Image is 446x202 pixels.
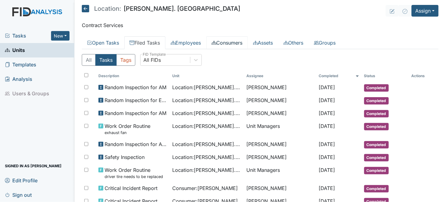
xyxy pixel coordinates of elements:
[105,109,166,117] span: Random Inspection for AM
[319,185,335,191] span: [DATE]
[105,153,145,161] span: Safety Inspection
[364,123,389,130] span: Completed
[309,36,341,49] a: Groups
[173,122,241,130] span: Location : [PERSON_NAME]. [GEOGRAPHIC_DATA]
[82,36,124,49] a: Open Tasks
[51,31,70,41] button: New
[364,110,389,117] span: Completed
[362,71,409,81] th: Toggle SortBy
[105,174,163,180] small: driver tire needs to be replaced
[173,153,241,161] span: Location : [PERSON_NAME]. [GEOGRAPHIC_DATA]
[319,154,335,160] span: [DATE]
[244,81,317,94] td: [PERSON_NAME]
[409,71,439,81] th: Actions
[364,141,389,149] span: Completed
[5,32,51,39] a: Tasks
[165,36,206,49] a: Employees
[144,56,161,64] div: All FIDs
[364,154,389,161] span: Completed
[173,97,241,104] span: Location : [PERSON_NAME]. [GEOGRAPHIC_DATA]
[5,46,25,55] span: Units
[5,190,32,200] span: Sign out
[364,167,389,174] span: Completed
[5,74,32,84] span: Analysis
[244,120,317,138] td: Unit Managers
[244,94,317,107] td: [PERSON_NAME]
[173,184,238,192] span: Consumer : [PERSON_NAME]
[105,166,163,180] span: Work Order Routine driver tire needs to be replaced
[170,71,244,81] th: Toggle SortBy
[84,73,88,77] input: Toggle All Rows Selected
[244,107,317,120] td: [PERSON_NAME]
[82,5,241,12] h5: [PERSON_NAME]. [GEOGRAPHIC_DATA]
[244,151,317,164] td: [PERSON_NAME]
[5,60,36,69] span: Templates
[319,141,335,147] span: [DATE]
[173,141,241,148] span: Location : [PERSON_NAME]. [GEOGRAPHIC_DATA]
[364,84,389,92] span: Completed
[95,54,117,66] button: Tasks
[319,84,335,90] span: [DATE]
[105,97,167,104] span: Random Inspection for Evening
[105,122,150,136] span: Work Order Routine exhaust fan
[412,5,439,17] button: Assign
[82,54,96,66] button: All
[278,36,309,49] a: Others
[248,36,278,49] a: Assets
[244,71,317,81] th: Assignee
[173,84,241,91] span: Location : [PERSON_NAME]. [GEOGRAPHIC_DATA]
[94,6,121,12] span: Location:
[105,130,150,136] small: exhaust fan
[116,54,135,66] button: Tags
[173,109,241,117] span: Location : [PERSON_NAME]. [GEOGRAPHIC_DATA]
[96,71,170,81] th: Toggle SortBy
[5,176,38,185] span: Edit Profile
[5,161,62,171] span: Signed in as [PERSON_NAME]
[173,166,241,174] span: Location : [PERSON_NAME]. [GEOGRAPHIC_DATA]
[244,164,317,182] td: Unit Managers
[206,36,248,49] a: Consumers
[364,185,389,192] span: Completed
[319,123,335,129] span: [DATE]
[319,97,335,103] span: [DATE]
[319,110,335,116] span: [DATE]
[105,184,157,192] span: Critical Incident Report
[364,97,389,105] span: Completed
[319,167,335,173] span: [DATE]
[82,54,135,66] div: Type filter
[124,36,165,49] a: Filed Tasks
[105,84,166,91] span: Random Inspection for AM
[82,22,439,29] p: Contract Services
[244,138,317,151] td: [PERSON_NAME]
[317,71,362,81] th: Toggle SortBy
[105,141,167,148] span: Random Inspection for Afternoon
[244,182,317,195] td: [PERSON_NAME]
